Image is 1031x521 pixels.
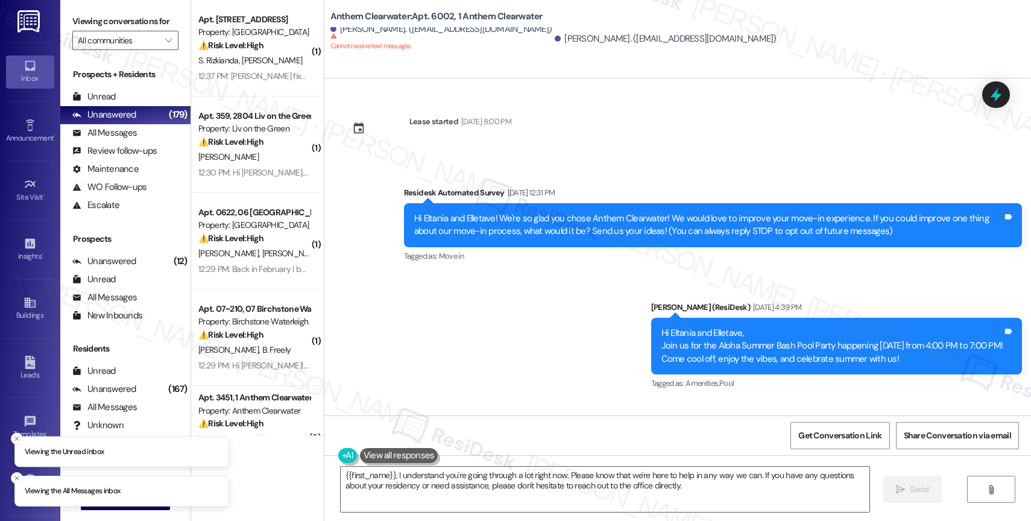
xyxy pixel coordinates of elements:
i:  [986,485,995,494]
b: Anthem Clearwater: Apt. 6002, 1 Anthem Clearwater [330,10,543,23]
div: Prospects [60,233,191,245]
div: Apt. 359, 2804 Liv on the Green [198,110,310,122]
span: • [54,132,55,141]
strong: ⚠️ Risk Level: High [198,329,263,340]
div: Maintenance [72,163,139,175]
div: Lease started [409,115,459,128]
div: Property: [GEOGRAPHIC_DATA] [198,26,310,39]
a: Buildings [6,292,54,325]
div: Unread [72,90,116,103]
strong: ⚠️ Risk Level: High [198,418,263,429]
span: • [43,191,45,200]
span: [PERSON_NAME] [242,55,302,66]
div: All Messages [72,401,137,414]
button: Share Conversation via email [896,422,1019,449]
div: Apt. [STREET_ADDRESS] [198,13,310,26]
p: Viewing the All Messages inbox [25,486,121,497]
button: Close toast [11,432,23,444]
div: [DATE] 12:31 PM [505,186,555,199]
div: Property: [GEOGRAPHIC_DATA] [198,219,310,232]
div: Apt. 3451, 1 Anthem Clearwater [198,391,310,404]
div: Unanswered [72,255,136,268]
span: Share Conversation via email [904,429,1011,442]
div: Prospects + Residents [60,68,191,81]
div: 12:29 PM: Back in February I believe so [198,264,331,274]
div: Escalate [72,199,119,212]
span: Get Conversation Link [798,429,881,442]
strong: ⚠️ Risk Level: High [198,136,263,147]
button: Get Conversation Link [790,422,889,449]
div: WO Follow-ups [72,181,147,194]
span: [PERSON_NAME] [198,151,259,162]
div: Unread [72,273,116,286]
span: [PERSON_NAME] [198,248,262,259]
div: [PERSON_NAME]. ([EMAIL_ADDRESS][DOMAIN_NAME]) [330,23,552,36]
span: • [42,250,43,259]
img: ResiDesk Logo [17,10,42,33]
div: 12:30 PM: Hi [PERSON_NAME]. Was there a planned water outage or something for this property? [198,167,538,178]
span: S. Rizkianda [198,55,242,66]
p: Viewing the Unread inbox [25,446,104,457]
div: [PERSON_NAME]. ([EMAIL_ADDRESS][DOMAIN_NAME]) [555,33,777,45]
div: Apt. 07~210, 07 Birchstone Waterleigh [198,303,310,315]
div: New Inbounds [72,309,142,322]
i:  [896,485,905,494]
a: Account [6,470,54,503]
div: (167) [165,380,190,399]
span: Pool [719,378,734,388]
div: Unanswered [72,109,136,121]
strong: ⚠️ Risk Level: High [198,40,263,51]
div: 12:37 PM: [PERSON_NAME] fixed the sliding patio door already. It's the dryer and the water pressu... [198,71,608,81]
textarea: {{first_name}}, I understand you're going through a lot right now. Please know that we're here to... [341,467,869,512]
div: Property: Anthem Clearwater [198,405,310,417]
div: Residesk Automated Survey [404,186,1022,203]
span: [PERSON_NAME] [262,248,326,259]
button: Send [883,476,942,503]
strong: ⚠️ Risk Level: High [198,233,263,244]
div: (179) [166,106,190,124]
div: Hi Eltania and Elletave! We're so glad you chose Anthem Clearwater! We would love to improve your... [414,212,1003,238]
div: Hi Eltania and Elletave, Join us for the Aloha Summer Bash Pool Party happening [DATE] from 4:00 ... [661,327,1003,365]
span: [PERSON_NAME] [198,434,262,444]
span: [PERSON_NAME] [198,344,262,355]
div: Unknown [72,419,124,432]
a: Site Visit • [6,174,54,207]
i:  [165,36,172,45]
a: Inbox [6,55,54,88]
div: Apt. 0622, 06 [GEOGRAPHIC_DATA] [198,206,310,219]
input: All communities [78,31,159,50]
div: [DATE] 8:00 PM [458,115,511,128]
div: Property: Liv on the Green [198,122,310,135]
div: Tagged as: [404,247,1022,265]
div: Unread [72,365,116,377]
label: Viewing conversations for [72,12,178,31]
div: Review follow-ups [72,145,157,157]
a: Insights • [6,233,54,266]
div: Residents [60,343,191,355]
span: Amenities , [686,378,719,388]
div: [PERSON_NAME] (ResiDesk) [651,301,1023,318]
a: Templates • [6,411,54,444]
span: Send [910,483,929,496]
div: (12) [171,252,191,271]
div: Property: Birchstone Waterleigh [198,315,310,328]
span: Move in [439,251,464,261]
a: Leads [6,352,54,385]
div: Tagged as: [651,374,1023,392]
button: Close toast [11,472,23,484]
sup: Cannot receive text messages [330,33,411,50]
span: [PERSON_NAME] [262,434,322,444]
div: Unanswered [72,383,136,396]
div: All Messages [72,127,137,139]
span: B. Freely [262,344,291,355]
div: 12:29 PM: Hi [PERSON_NAME]! Can you please add us to the list for pest control this week? We have... [198,360,851,371]
div: All Messages [72,291,137,304]
div: [DATE] 4:39 PM [750,301,802,314]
